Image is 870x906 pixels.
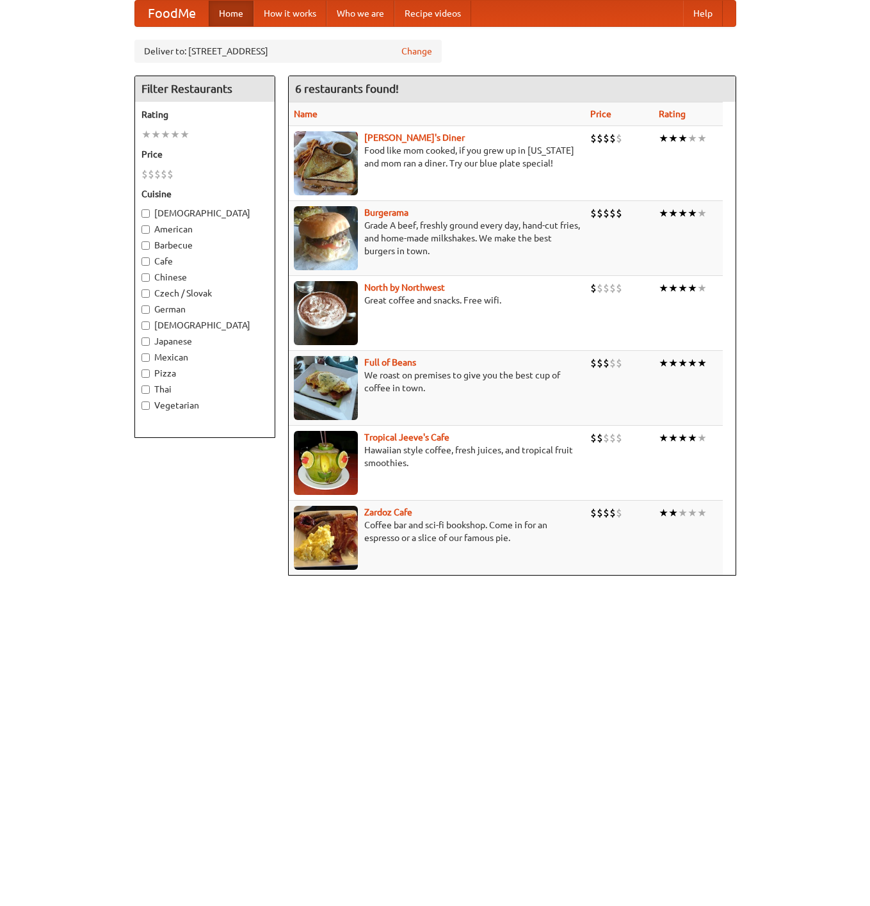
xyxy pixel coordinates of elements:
[141,209,150,218] input: [DEMOGRAPHIC_DATA]
[394,1,471,26] a: Recipe videos
[609,356,616,370] li: $
[209,1,254,26] a: Home
[697,506,707,520] li: ★
[170,127,180,142] li: ★
[616,131,622,145] li: $
[161,127,170,142] li: ★
[254,1,326,26] a: How it works
[659,281,668,295] li: ★
[678,356,688,370] li: ★
[609,431,616,445] li: $
[294,506,358,570] img: zardoz.jpg
[295,83,399,95] ng-pluralize: 6 restaurants found!
[294,206,358,270] img: burgerama.jpg
[697,206,707,220] li: ★
[141,337,150,346] input: Japanese
[294,131,358,195] img: sallys.jpg
[364,207,408,218] a: Burgerama
[167,167,173,181] li: $
[590,431,597,445] li: $
[668,431,678,445] li: ★
[616,281,622,295] li: $
[141,335,268,348] label: Japanese
[603,131,609,145] li: $
[697,131,707,145] li: ★
[688,506,697,520] li: ★
[134,40,442,63] div: Deliver to: [STREET_ADDRESS]
[668,356,678,370] li: ★
[141,108,268,121] h5: Rating
[141,367,268,380] label: Pizza
[603,281,609,295] li: $
[659,506,668,520] li: ★
[364,507,412,517] b: Zardoz Cafe
[364,432,449,442] a: Tropical Jeeve's Cafe
[616,431,622,445] li: $
[688,131,697,145] li: ★
[659,356,668,370] li: ★
[141,241,150,250] input: Barbecue
[148,167,154,181] li: $
[141,305,150,314] input: German
[141,401,150,410] input: Vegetarian
[688,356,697,370] li: ★
[609,131,616,145] li: $
[609,281,616,295] li: $
[603,506,609,520] li: $
[141,255,268,268] label: Cafe
[294,519,580,544] p: Coffee bar and sci-fi bookshop. Come in for an espresso or a slice of our famous pie.
[683,1,723,26] a: Help
[603,206,609,220] li: $
[590,281,597,295] li: $
[141,239,268,252] label: Barbecue
[180,127,189,142] li: ★
[659,431,668,445] li: ★
[294,281,358,345] img: north.jpg
[678,206,688,220] li: ★
[161,167,167,181] li: $
[697,431,707,445] li: ★
[141,385,150,394] input: Thai
[141,369,150,378] input: Pizza
[154,167,161,181] li: $
[597,356,603,370] li: $
[294,444,580,469] p: Hawaiian style coffee, fresh juices, and tropical fruit smoothies.
[697,281,707,295] li: ★
[603,356,609,370] li: $
[597,281,603,295] li: $
[590,356,597,370] li: $
[141,273,150,282] input: Chinese
[141,351,268,364] label: Mexican
[590,109,611,119] a: Price
[659,206,668,220] li: ★
[597,431,603,445] li: $
[294,144,580,170] p: Food like mom cooked, if you grew up in [US_STATE] and mom ran a diner. Try our blue plate special!
[141,223,268,236] label: American
[616,356,622,370] li: $
[135,1,209,26] a: FoodMe
[364,357,416,368] a: Full of Beans
[294,219,580,257] p: Grade A beef, freshly ground every day, hand-cut fries, and home-made milkshakes. We make the bes...
[616,206,622,220] li: $
[364,133,465,143] b: [PERSON_NAME]'s Diner
[668,206,678,220] li: ★
[668,506,678,520] li: ★
[141,383,268,396] label: Thai
[678,506,688,520] li: ★
[597,131,603,145] li: $
[141,289,150,298] input: Czech / Slovak
[141,271,268,284] label: Chinese
[294,431,358,495] img: jeeves.jpg
[597,206,603,220] li: $
[364,282,445,293] a: North by Northwest
[294,356,358,420] img: beans.jpg
[609,506,616,520] li: $
[590,131,597,145] li: $
[141,319,268,332] label: [DEMOGRAPHIC_DATA]
[326,1,394,26] a: Who we are
[294,294,580,307] p: Great coffee and snacks. Free wifi.
[590,506,597,520] li: $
